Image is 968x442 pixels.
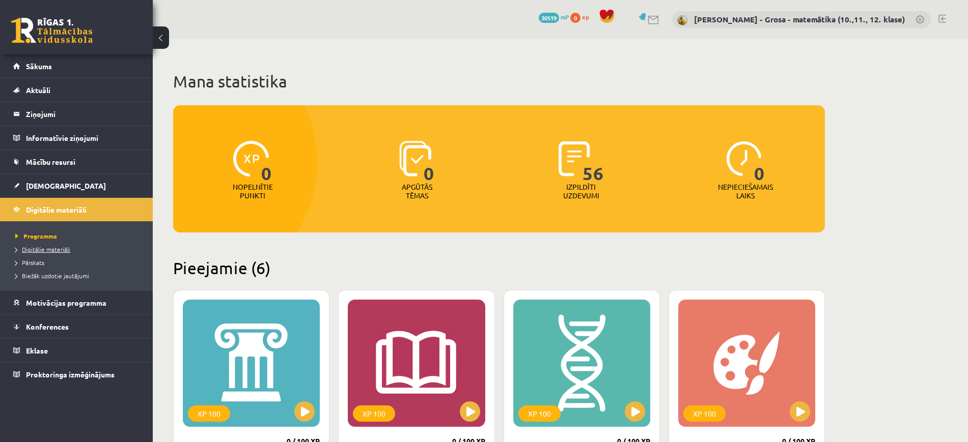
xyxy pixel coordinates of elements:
a: Programma [15,231,143,241]
span: Programma [15,232,57,240]
img: icon-learned-topics-4a711ccc23c960034f471b6e78daf4a3bad4a20eaf4de84257b87e66633f6470.svg [399,141,431,176]
span: Konferences [26,322,69,331]
img: icon-completed-tasks-ad58ae20a441b2904462921112bc710f1caf180af7a3daa7317a5a94f2d26646.svg [559,141,590,176]
span: Digitālie materiāli [26,205,87,214]
h1: Mana statistika [173,71,825,92]
div: XP 100 [683,405,726,422]
a: Rīgas 1. Tālmācības vidusskola [11,18,93,43]
a: Proktoringa izmēģinājums [13,363,140,386]
a: Digitālie materiāli [13,198,140,221]
div: XP 100 [353,405,395,422]
span: 0 [754,141,765,183]
img: icon-xp-0682a9bc20223a9ccc6f5883a126b849a74cddfe5390d2b41b4391c66f2066e7.svg [233,141,269,176]
a: 0 xp [570,13,594,21]
span: Aktuāli [26,85,50,95]
img: Laima Tukāne - Grosa - matemātika (10.,11., 12. klase) [677,15,687,25]
span: Eklase [26,346,48,355]
a: 30519 mP [539,13,569,21]
a: Digitālie materiāli [15,245,143,254]
span: 30519 [539,13,559,23]
legend: Ziņojumi [26,102,140,126]
a: [PERSON_NAME] - Grosa - matemātika (10.,11., 12. klase) [694,14,905,24]
span: Biežāk uzdotie jautājumi [15,272,89,280]
a: Aktuāli [13,78,140,102]
span: Sākums [26,62,52,71]
p: Izpildīti uzdevumi [561,183,601,200]
div: XP 100 [188,405,230,422]
a: Mācību resursi [13,150,140,173]
a: Informatīvie ziņojumi [13,126,140,150]
div: XP 100 [518,405,561,422]
h2: Pieejamie (6) [173,258,825,278]
span: 0 [261,141,272,183]
span: 0 [424,141,434,183]
span: 0 [570,13,580,23]
a: Konferences [13,315,140,338]
span: 56 [583,141,604,183]
span: Pārskats [15,258,44,267]
legend: Informatīvie ziņojumi [26,126,140,150]
a: Sākums [13,54,140,78]
a: Eklase [13,339,140,362]
a: Ziņojumi [13,102,140,126]
a: Motivācijas programma [13,291,140,314]
a: [DEMOGRAPHIC_DATA] [13,174,140,197]
span: Mācību resursi [26,157,75,166]
span: Proktoringa izmēģinājums [26,370,115,379]
img: icon-clock-7be60019b62300814b6bd22b8e044499b485619524d84068768e800edab66f18.svg [726,141,762,176]
p: Nepieciešamais laiks [718,183,773,200]
span: Motivācijas programma [26,298,106,307]
a: Biežāk uzdotie jautājumi [15,271,143,280]
span: mP [561,13,569,21]
span: [DEMOGRAPHIC_DATA] [26,181,106,190]
a: Pārskats [15,258,143,267]
p: Apgūtās tēmas [397,183,437,200]
span: Digitālie materiāli [15,245,70,253]
p: Nopelnītie punkti [233,183,273,200]
span: xp [582,13,589,21]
